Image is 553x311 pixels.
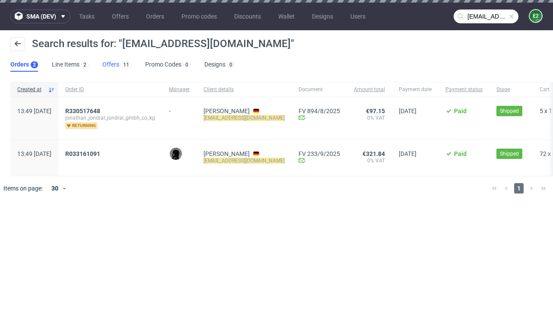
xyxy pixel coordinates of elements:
a: Offers [107,10,134,23]
a: Promo Codes0 [145,58,191,72]
span: returning [65,122,98,129]
a: Wallet [273,10,300,23]
span: Stage [496,86,526,93]
mark: [EMAIL_ADDRESS][DOMAIN_NAME] [203,158,285,164]
span: Manager [169,86,190,93]
a: Orders2 [10,58,38,72]
div: 0 [185,62,188,68]
span: Document [299,86,340,93]
a: Line Items2 [52,58,89,72]
span: €97.15 [366,108,385,114]
span: Shipped [500,150,519,158]
a: R330517648 [65,108,102,114]
a: Offers11 [102,58,131,72]
a: Designs0 [204,58,235,72]
a: Designs [307,10,338,23]
mark: [EMAIL_ADDRESS][DOMAIN_NAME] [203,115,285,121]
div: 2 [83,62,86,68]
div: - [169,104,190,114]
span: 0% VAT [354,114,385,121]
a: Discounts [229,10,266,23]
span: 13:49 [DATE] [17,108,51,114]
a: FV 894/8/2025 [299,108,340,114]
span: [DATE] [399,150,416,157]
a: Orders [141,10,169,23]
span: Paid [454,150,467,157]
span: Client details [203,86,285,93]
a: Promo codes [176,10,222,23]
span: Order ID [65,86,155,93]
span: [DATE] [399,108,416,114]
span: Payment date [399,86,432,93]
a: R033161091 [65,150,102,157]
span: Paid [454,108,467,114]
span: 1 [514,183,524,194]
span: Shipped [500,107,519,115]
div: 2 [33,62,36,68]
span: 5 [540,108,543,114]
span: €321.84 [362,150,385,157]
a: Users [345,10,371,23]
a: [PERSON_NAME] [203,150,250,157]
span: Amount total [354,86,385,93]
span: Created at [17,86,44,93]
span: jonathan_jondral_jondral_gmbh_co_kg [65,114,155,121]
div: 0 [229,62,232,68]
div: 30 [46,182,62,194]
span: 13:49 [DATE] [17,150,51,157]
span: sma (dev) [26,13,56,19]
img: Dawid Urbanowicz [170,148,182,160]
button: sma (dev) [10,10,70,23]
span: R033161091 [65,150,100,157]
span: Items on page: [3,184,43,193]
span: Payment status [445,86,483,93]
span: R330517648 [65,108,100,114]
figcaption: e2 [530,10,542,22]
a: [PERSON_NAME] [203,108,250,114]
a: Tasks [74,10,100,23]
span: 0% VAT [354,157,385,164]
span: Search results for: "[EMAIL_ADDRESS][DOMAIN_NAME]" [32,38,294,50]
span: 72 [540,150,547,157]
a: FV 233/9/2025 [299,150,340,157]
div: 11 [123,62,129,68]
